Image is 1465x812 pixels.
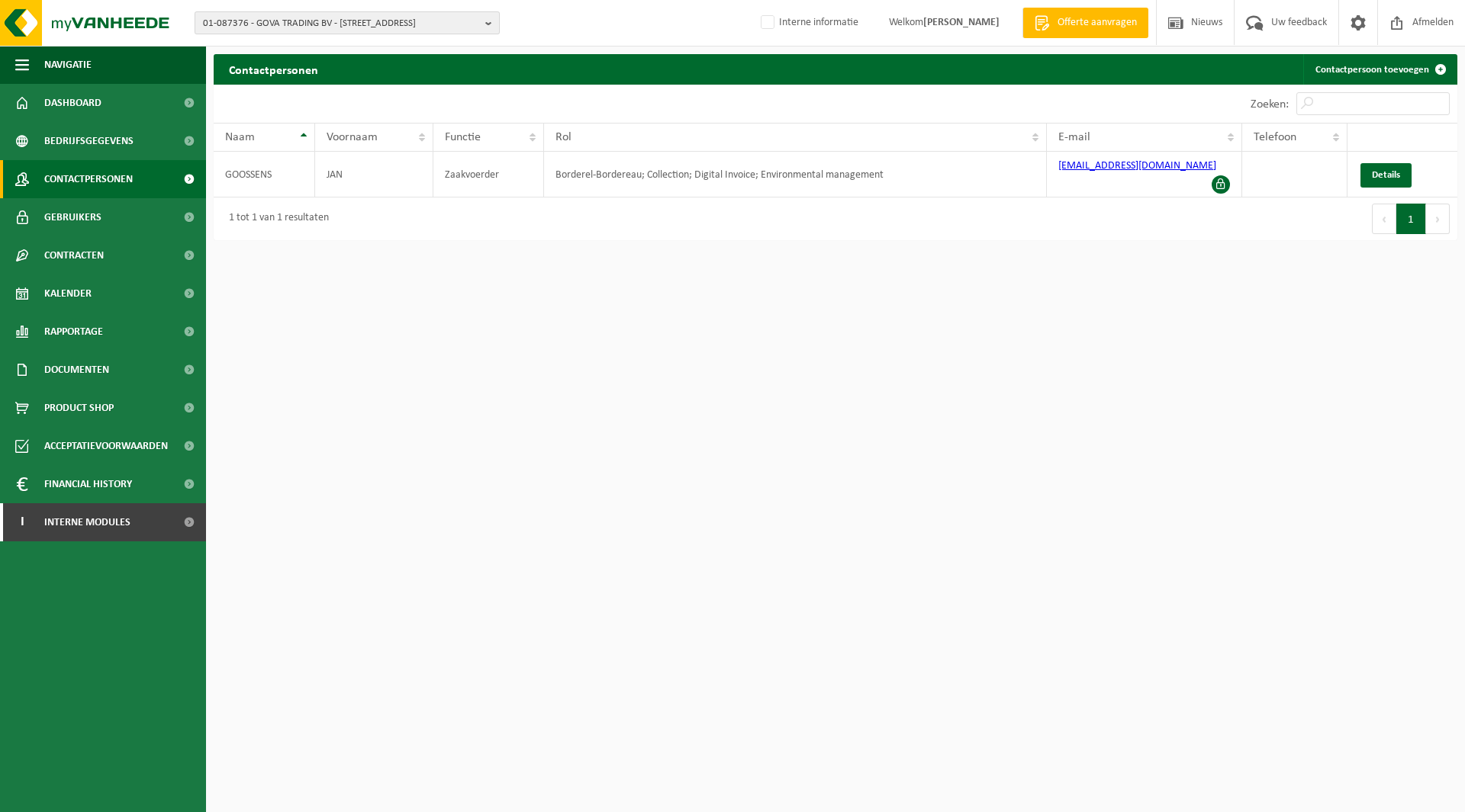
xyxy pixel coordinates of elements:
[1254,131,1296,143] span: Telefoon
[1426,204,1450,234] button: Next
[445,131,481,143] span: Functie
[1022,8,1148,38] a: Offerte aanvragen
[44,274,92,313] span: Kalender
[221,205,329,233] div: 1 tot 1 van 1 resultaten
[555,131,572,143] span: Rol
[1372,204,1396,234] button: Previous
[225,131,255,143] span: Naam
[1360,163,1412,188] a: Details
[195,11,500,34] button: 01-087376 - GOVA TRADING BV - [STREET_ADDRESS]
[203,12,479,35] span: 01-087376 - GOVA TRADING BV - [STREET_ADDRESS]
[1054,15,1141,30] span: Offerte aanvragen
[44,427,168,465] span: Acceptatievoorwaarden
[44,160,133,198] span: Contactpersonen
[214,54,333,84] h2: Contactpersonen
[1251,98,1289,111] label: Zoeken:
[1372,170,1400,180] span: Details
[758,11,858,34] label: Interne informatie
[327,131,378,143] span: Voornaam
[1396,204,1426,234] button: 1
[544,152,1047,197] td: Borderel-Bordereau; Collection; Digital Invoice; Environmental management
[44,503,130,541] span: Interne modules
[1058,160,1216,172] a: [EMAIL_ADDRESS][DOMAIN_NAME]
[15,503,29,541] span: I
[1058,131,1090,143] span: E-mail
[44,122,134,160] span: Bedrijfsgegevens
[44,465,132,503] span: Financial History
[1303,54,1456,85] a: Contactpersoon toevoegen
[315,152,433,197] td: JAN
[44,389,114,427] span: Product Shop
[44,236,104,274] span: Contracten
[44,313,103,351] span: Rapportage
[44,198,101,236] span: Gebruikers
[433,152,544,197] td: Zaakvoerder
[44,46,92,84] span: Navigatie
[214,152,315,197] td: GOOSSENS
[44,84,101,122] span: Dashboard
[923,17,1000,28] strong: [PERSON_NAME]
[44,351,109,389] span: Documenten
